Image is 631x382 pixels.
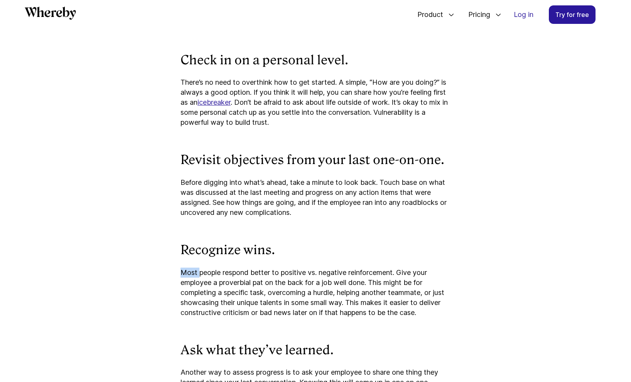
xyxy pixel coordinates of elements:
svg: Whereby [25,7,76,20]
span: Pricing [461,2,492,27]
h3: Recognize wins. [181,242,450,258]
a: icebreaker [197,98,231,106]
h3: Ask what they’ve learned. [181,342,450,359]
a: Log in [508,6,540,23]
p: Most people respond better to positive vs. negative reinforcement. Give your employee a proverbia... [181,268,450,318]
h3: Revisit objectives from your last one-on-one. [181,152,450,168]
p: Before digging into what’s ahead, take a minute to look back. Touch base on what was discussed at... [181,178,450,218]
span: Product [410,2,445,27]
a: Try for free [549,5,596,24]
a: Whereby [25,7,76,22]
h3: Check in on a personal level. [181,52,450,69]
p: There’s no need to overthink how to get started. A simple, “How are you doing?” is always a good ... [181,77,450,127]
